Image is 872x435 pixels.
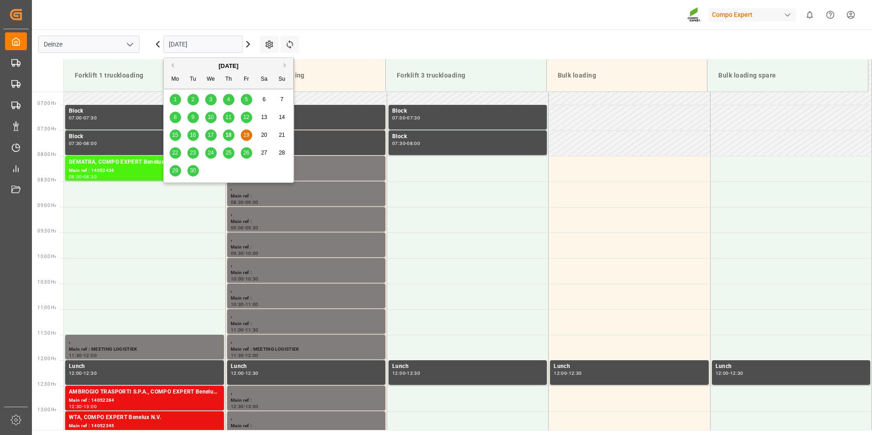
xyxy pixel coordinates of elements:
span: 11:00 Hr [37,305,56,310]
div: 10:30 [245,277,259,281]
div: 12:30 [569,371,582,375]
div: 08:00 [83,141,97,145]
span: 29 [172,167,178,174]
div: - [405,371,407,375]
div: 12:00 [83,353,97,357]
div: Choose Wednesday, September 24th, 2025 [205,147,217,159]
div: 09:00 [245,200,259,204]
button: Compo Expert [708,6,799,23]
div: Block [231,107,382,116]
div: 12:30 [69,404,82,409]
span: 6 [263,96,266,103]
div: Main ref : [231,243,382,251]
span: 2 [192,96,195,103]
div: , [231,183,382,192]
span: 10 [208,114,213,120]
div: Forklift 1 truckloading [71,67,217,84]
div: - [244,302,245,306]
div: 12:30 [245,371,259,375]
div: month 2025-09 [166,91,291,180]
div: Choose Sunday, September 7th, 2025 [276,94,288,105]
div: Th [223,74,234,85]
span: 30 [190,167,196,174]
div: Choose Monday, September 8th, 2025 [170,112,181,123]
span: 16 [190,132,196,138]
div: Main ref : [231,320,382,328]
div: Choose Thursday, September 18th, 2025 [223,129,234,141]
span: 20 [261,132,267,138]
div: Main ref : [231,167,382,175]
div: Main ref : [231,397,382,404]
span: 24 [208,150,213,156]
div: 10:00 [245,251,259,255]
div: 11:30 [231,353,244,357]
div: Lunch [554,362,705,371]
div: - [244,404,245,409]
div: Choose Friday, September 26th, 2025 [241,147,252,159]
span: 15 [172,132,178,138]
div: Choose Wednesday, September 10th, 2025 [205,112,217,123]
div: - [244,251,245,255]
div: Fr [241,74,252,85]
span: 4 [227,96,230,103]
div: , [231,413,382,422]
span: 10:00 Hr [37,254,56,259]
div: 13:00 [83,404,97,409]
div: Choose Monday, September 29th, 2025 [170,165,181,176]
div: 08:00 [407,141,420,145]
div: Choose Tuesday, September 30th, 2025 [187,165,199,176]
span: 13:00 Hr [37,407,56,412]
div: Forklift 2 truckloading [232,67,378,84]
span: 5 [245,96,248,103]
div: Main ref : 14052436 [69,167,220,175]
div: 07:00 [392,116,405,120]
div: 13:00 [69,430,82,434]
div: 11:00 [245,302,259,306]
div: 07:30 [83,116,97,120]
div: WTA, COMPO EXPERT Benelux N.V. [69,413,220,422]
span: 28 [279,150,285,156]
span: 8 [174,114,177,120]
div: 12:30 [407,371,420,375]
div: 13:00 [231,430,244,434]
div: Forklift 3 truckloading [393,67,539,84]
div: 13:30 [245,430,259,434]
span: 09:00 Hr [37,203,56,208]
span: 18 [225,132,231,138]
div: Choose Tuesday, September 2nd, 2025 [187,94,199,105]
span: 08:30 Hr [37,177,56,182]
span: 07:30 Hr [37,126,56,131]
div: , [231,209,382,218]
div: 07:30 [392,141,405,145]
span: 09:30 Hr [37,228,56,233]
div: 08:30 [231,200,244,204]
div: Block [392,107,543,116]
img: Screenshot%202023-09-29%20at%2010.02.21.png_1712312052.png [687,7,702,23]
div: Sa [259,74,270,85]
div: - [82,371,83,375]
span: 23 [190,150,196,156]
div: Choose Monday, September 22nd, 2025 [170,147,181,159]
div: - [567,371,568,375]
div: DEMATRA, COMPO EXPERT Benelux N.V. [69,158,220,167]
div: , [69,337,220,346]
span: 07:00 Hr [37,101,56,106]
div: Main ref : [231,192,382,200]
span: 12:00 Hr [37,356,56,361]
div: Main ref : 14052345 [69,422,220,430]
div: Tu [187,74,199,85]
div: 08:30 [83,175,97,179]
button: Help Center [820,5,841,25]
div: Choose Friday, September 19th, 2025 [241,129,252,141]
div: , [231,337,382,346]
span: 11:30 Hr [37,331,56,336]
span: 14 [279,114,285,120]
div: Choose Thursday, September 25th, 2025 [223,147,234,159]
div: - [244,371,245,375]
div: Choose Saturday, September 13th, 2025 [259,112,270,123]
div: Choose Thursday, September 4th, 2025 [223,94,234,105]
div: - [244,328,245,332]
div: Choose Monday, September 1st, 2025 [170,94,181,105]
div: 09:30 [245,226,259,230]
span: 19 [243,132,249,138]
